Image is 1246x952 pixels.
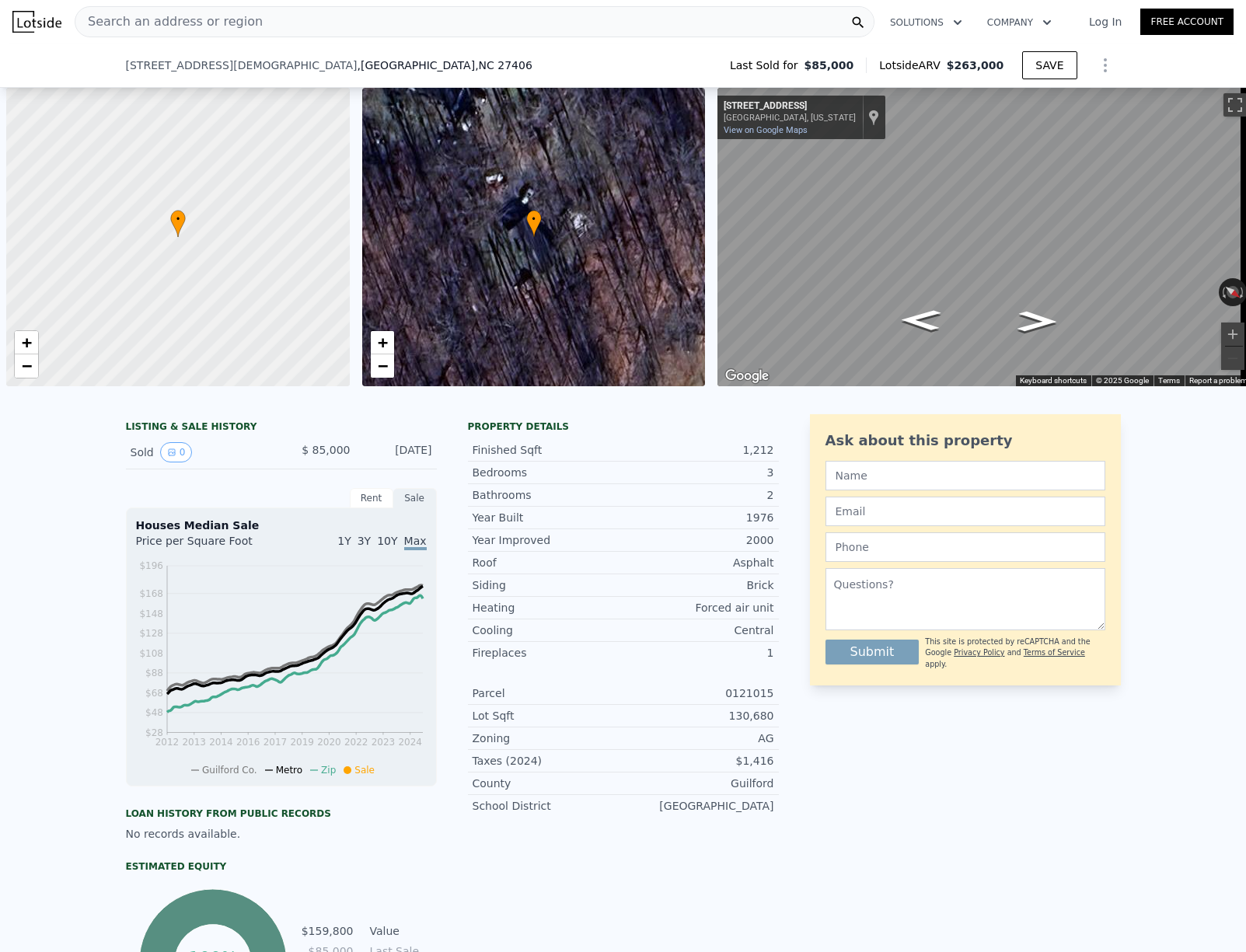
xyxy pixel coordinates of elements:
tspan: $48 [145,707,163,718]
div: Lot Sqft [473,708,623,724]
input: Phone [825,532,1105,562]
div: 130,680 [623,708,774,724]
span: Sale [354,765,375,776]
a: Terms [1158,376,1180,385]
span: Zip [321,765,336,776]
div: 1 [623,645,774,661]
button: Rotate counterclockwise [1219,278,1227,306]
a: Open this area in Google Maps (opens a new window) [721,366,773,386]
button: Zoom out [1221,347,1244,370]
button: Company [975,9,1064,37]
button: Keyboard shortcuts [1020,375,1087,386]
div: Year Built [473,510,623,525]
div: No records available. [126,826,437,842]
span: [STREET_ADDRESS][DEMOGRAPHIC_DATA] [126,58,358,73]
button: View historical data [160,442,193,462]
div: Asphalt [623,555,774,570]
span: Guilford Co. [202,765,257,776]
span: 10Y [377,535,397,547]
div: Finished Sqft [473,442,623,458]
span: Search an address or region [75,12,263,31]
a: Privacy Policy [954,648,1004,657]
span: © 2025 Google [1096,376,1149,385]
div: Loan history from public records [126,807,437,820]
div: Roof [473,555,623,570]
div: • [170,210,186,237]
div: Year Improved [473,532,623,548]
span: Lotside ARV [879,58,946,73]
tspan: $128 [139,628,163,639]
div: Houses Median Sale [136,518,427,533]
tspan: 2022 [344,737,368,748]
div: Cooling [473,622,623,638]
a: Terms of Service [1024,648,1085,657]
span: Metro [276,765,302,776]
tspan: 2013 [182,737,206,748]
div: 3 [623,465,774,480]
button: SAVE [1022,51,1077,79]
span: 3Y [358,535,371,547]
div: Forced air unit [623,600,774,615]
div: County [473,776,623,791]
span: Last Sold for [730,58,804,73]
button: Solutions [878,9,975,37]
div: Estimated Equity [126,860,437,873]
tspan: 2023 [371,737,395,748]
input: Email [825,497,1105,526]
div: Price per Square Foot [136,533,281,558]
tspan: $28 [145,727,163,738]
img: Google [721,366,773,386]
button: Submit [825,640,920,664]
a: View on Google Maps [724,125,808,135]
div: [DATE] [363,442,432,462]
a: Zoom out [15,354,38,378]
span: , [GEOGRAPHIC_DATA] [358,58,532,73]
div: Central [623,622,774,638]
tspan: $108 [139,648,163,659]
span: • [526,212,542,226]
div: Guilford [623,776,774,791]
tspan: 2017 [263,737,287,748]
div: Ask about this property [825,430,1105,452]
button: Show Options [1090,50,1121,81]
tspan: $148 [139,609,163,619]
div: Fireplaces [473,645,623,661]
div: 1,212 [623,442,774,458]
span: $85,000 [804,58,854,73]
div: Property details [468,420,779,433]
tspan: 2024 [398,737,422,748]
button: Zoom in [1221,323,1244,346]
span: + [377,333,387,352]
path: Go Northwest, State Rd 1005 [1001,306,1074,337]
div: AG [623,731,774,746]
span: , NC 27406 [475,59,532,71]
div: 0121015 [623,685,774,701]
div: [GEOGRAPHIC_DATA], [US_STATE] [724,113,856,123]
tspan: 2014 [209,737,233,748]
div: [STREET_ADDRESS] [724,100,856,113]
div: Zoning [473,731,623,746]
div: Heating [473,600,623,615]
div: 1976 [623,510,774,525]
input: Name [825,461,1105,490]
div: $1,416 [623,753,774,769]
div: • [526,210,542,237]
span: − [377,356,387,375]
span: Max [404,535,427,550]
span: 1Y [337,535,351,547]
span: $ 85,000 [302,444,350,456]
div: Sale [393,488,437,508]
a: Zoom in [371,331,394,354]
div: Parcel [473,685,623,701]
div: Brick [623,577,774,593]
a: Log In [1070,14,1140,30]
div: Sold [131,442,269,462]
tspan: $168 [139,588,163,599]
tspan: 2016 [236,737,260,748]
div: [GEOGRAPHIC_DATA] [623,798,774,814]
span: − [22,356,32,375]
tspan: 2019 [290,737,314,748]
span: • [170,212,186,226]
a: Zoom in [15,331,38,354]
img: Lotside [12,11,61,33]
